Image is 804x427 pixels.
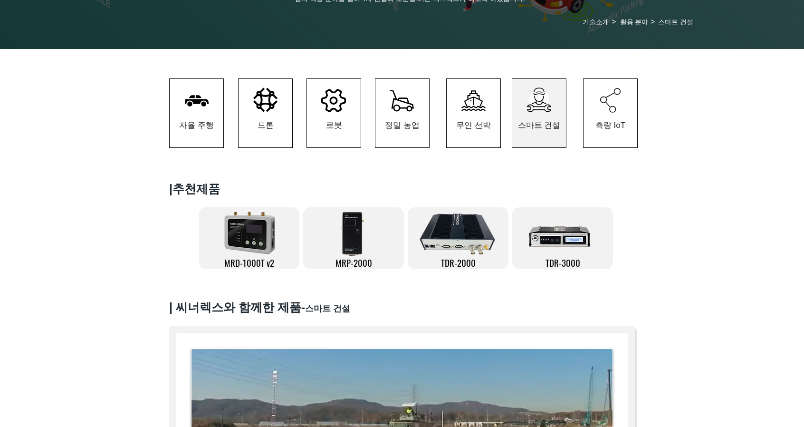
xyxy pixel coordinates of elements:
[512,78,566,148] a: 스마트 건설
[303,207,404,269] a: MRP-2000
[416,210,499,257] img: TDR-2000-removebg-preview.png
[546,256,580,269] span: TDR-3000
[169,78,224,148] a: 자율 주행
[179,120,214,131] span: 자율 주행
[446,78,501,148] a: 무인 선박
[224,256,274,269] span: MRD-1000T v2
[305,304,350,313] span: 스마트 건설
[612,18,616,26] span: >
[238,78,293,148] a: 드론
[651,18,655,26] span: >
[385,120,420,131] span: 정밀 농업
[614,17,654,28] a: 활용 분야
[301,301,305,314] span: -
[258,120,274,131] span: 드론
[620,18,649,27] span: 활용 분야
[527,210,598,257] img: TDR-3000-removebg-preview.png
[577,17,614,28] a: 기술소개
[169,301,301,314] span: ​| 씨너렉스와 함께한 제품
[326,120,342,131] span: 로봇
[651,17,699,28] a: 스마트 건설
[695,386,804,427] iframe: Wix Chat
[335,256,372,269] span: MRP-2000
[306,78,361,148] a: 로봇
[375,78,430,148] a: 정밀 농업
[456,120,491,131] span: 무인 선박
[408,207,508,269] button: TDR-2000
[583,78,638,148] a: 측량 IoT
[339,210,369,257] img: MRP-2000-removebg-preview.png
[518,120,561,131] span: 스마트 건설
[512,207,613,269] a: TDR-3000
[169,182,220,195] span: ​|추천제품
[199,207,299,269] a: MRD-1000T v2
[218,206,282,258] img: 제목 없음-3.png
[595,120,625,131] span: 측량 IoT
[583,18,609,27] span: 기술소개
[441,256,476,269] span: TDR-2000
[658,18,693,27] span: 스마트 건설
